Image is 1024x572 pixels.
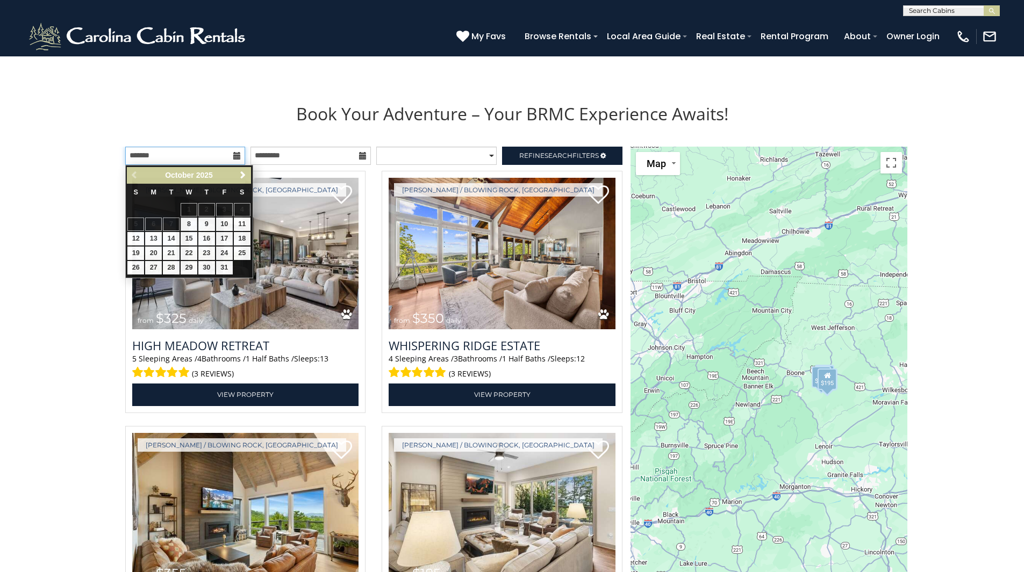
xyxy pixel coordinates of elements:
[239,171,247,179] span: Next
[234,232,250,245] a: 18
[389,178,615,330] a: Whispering Ridge Estate from $350 daily
[519,27,597,46] a: Browse Rentals
[815,365,834,387] div: $200
[502,353,550,364] span: 1 Half Baths /
[138,438,346,452] a: [PERSON_NAME] / Blowing Rock, [GEOGRAPHIC_DATA]
[394,316,410,324] span: from
[27,20,250,53] img: White-1-2.png
[234,247,250,260] a: 25
[132,337,359,353] a: High Meadow Retreat
[389,353,615,381] div: Sleeping Areas / Bathrooms / Sleeps:
[412,310,444,326] span: $350
[389,353,393,364] span: 4
[471,30,506,43] span: My Favs
[812,366,831,388] div: $355
[132,383,359,406] a: View Property
[216,218,233,231] a: 10
[163,261,180,274] a: 28
[691,27,750,46] a: Real Estate
[198,232,215,245] a: 16
[389,178,615,330] img: Whispering Ridge Estate
[222,189,226,196] span: Friday
[169,189,174,196] span: Tuesday
[216,232,233,245] a: 17
[117,102,907,125] h1: Book Your Adventure – Your BRMC Experience Awaits!
[205,189,209,196] span: Thursday
[449,367,491,381] span: (3 reviews)
[181,261,197,274] a: 29
[982,29,997,44] img: mail-regular-white.png
[198,261,215,274] a: 30
[545,151,572,160] span: Search
[956,29,971,44] img: phone-regular-white.png
[186,189,192,196] span: Wednesday
[196,171,213,179] span: 2025
[127,261,144,274] a: 26
[880,152,902,173] button: Toggle fullscreen view
[389,383,615,406] a: View Property
[132,353,137,364] span: 5
[197,353,202,364] span: 4
[446,316,461,324] span: daily
[246,353,294,364] span: 1 Half Baths /
[240,189,244,196] span: Saturday
[456,30,509,44] a: My Favs
[394,183,603,197] a: [PERSON_NAME] / Blowing Rock, [GEOGRAPHIC_DATA]
[216,247,233,260] a: 24
[394,438,603,452] a: [PERSON_NAME] / Blowing Rock, [GEOGRAPHIC_DATA]
[576,353,585,364] span: 12
[237,169,250,182] a: Next
[145,232,162,245] a: 13
[132,353,359,381] div: Sleeping Areas / Bathrooms / Sleeps:
[189,316,204,324] span: daily
[127,232,144,245] a: 12
[134,189,138,196] span: Sunday
[181,218,197,231] a: 8
[138,316,154,324] span: from
[755,27,834,46] a: Rental Program
[181,232,197,245] a: 15
[818,368,837,390] div: $220
[216,261,233,274] a: 31
[601,27,686,46] a: Local Area Guide
[127,247,144,260] a: 19
[165,171,194,179] span: October
[647,158,666,169] span: Map
[145,261,162,274] a: 27
[502,147,622,165] a: RefineSearchFilters
[192,367,234,381] span: (3 reviews)
[320,353,328,364] span: 13
[881,27,945,46] a: Owner Login
[519,151,599,160] span: Refine Filters
[389,337,615,353] a: Whispering Ridge Estate
[151,189,156,196] span: Monday
[198,247,215,260] a: 23
[636,152,680,175] button: Change map style
[454,353,458,364] span: 3
[163,232,180,245] a: 14
[234,218,250,231] a: 11
[163,247,180,260] a: 21
[156,310,187,326] span: $325
[818,368,837,390] div: $195
[198,218,215,231] a: 9
[181,247,197,260] a: 22
[839,27,876,46] a: About
[145,247,162,260] a: 20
